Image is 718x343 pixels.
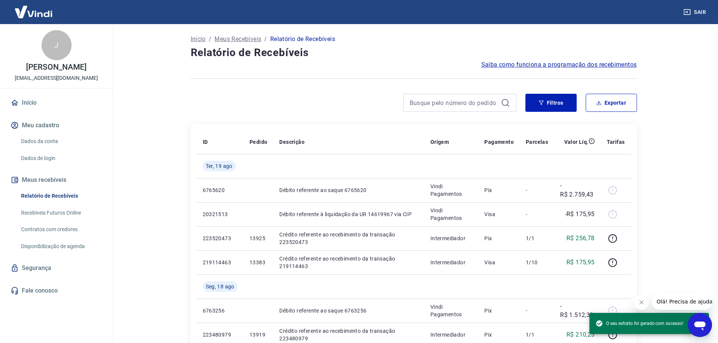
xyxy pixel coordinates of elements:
[566,258,595,267] p: R$ 175,95
[525,94,577,112] button: Filtros
[682,5,709,19] button: Sair
[279,327,418,342] p: Crédito referente ao recebimento da transação 223480979
[203,235,237,242] p: 223520473
[566,234,595,243] p: R$ 256,78
[18,151,104,166] a: Dados de login
[9,260,104,276] a: Segurança
[430,303,473,318] p: Vindi Pagamentos
[560,302,594,320] p: -R$ 1.512,38
[652,293,712,310] iframe: Mensagem da empresa
[586,94,637,112] button: Exportar
[430,331,473,338] p: Intermediador
[526,307,548,314] p: -
[18,239,104,254] a: Disponibilização de agenda
[484,138,514,146] p: Pagamento
[18,222,104,237] a: Contratos com credores
[203,138,208,146] p: ID
[607,138,625,146] p: Tarifas
[18,188,104,204] a: Relatório de Recebíveis
[203,210,237,218] p: 20321513
[481,60,637,69] a: Saiba como funciona a programação dos recebimentos
[9,95,104,111] a: Início
[203,331,237,338] p: 223480979
[9,172,104,188] button: Meus recebíveis
[279,255,418,270] p: Crédito referente ao recebimento da transação 219114463
[18,134,104,149] a: Dados da conta
[203,307,237,314] p: 6763256
[9,117,104,134] button: Meu cadastro
[484,210,514,218] p: Visa
[430,183,473,198] p: Vindi Pagamentos
[526,331,548,338] p: 1/1
[15,74,98,82] p: [EMAIL_ADDRESS][DOMAIN_NAME]
[526,138,548,146] p: Parcelas
[250,235,267,242] p: 13925
[250,138,267,146] p: Pedido
[203,186,237,194] p: 6765620
[203,259,237,266] p: 219114463
[9,282,104,299] a: Fale conosco
[484,307,514,314] p: Pix
[430,259,473,266] p: Intermediador
[484,259,514,266] p: Visa
[214,35,261,44] a: Meus Recebíveis
[250,331,267,338] p: 13919
[430,207,473,222] p: Vindi Pagamentos
[209,35,211,44] p: /
[430,138,449,146] p: Origem
[279,307,418,314] p: Débito referente ao saque 6763256
[484,331,514,338] p: Pix
[206,162,233,170] span: Ter, 19 ago
[410,97,498,108] input: Busque pelo número do pedido
[560,181,594,199] p: -R$ 2.759,43
[26,63,86,71] p: [PERSON_NAME]
[191,45,637,60] h4: Relatório de Recebíveis
[5,5,63,11] span: Olá! Precisa de ajuda?
[565,210,595,219] p: -R$ 175,95
[526,186,548,194] p: -
[430,235,473,242] p: Intermediador
[250,259,267,266] p: 13383
[270,35,335,44] p: Relatório de Recebíveis
[564,138,589,146] p: Valor Líq.
[566,330,595,339] p: R$ 210,25
[191,35,206,44] a: Início
[526,259,548,266] p: 1/10
[264,35,267,44] p: /
[279,138,305,146] p: Descrição
[526,235,548,242] p: 1/1
[279,231,418,246] p: Crédito referente ao recebimento da transação 223520473
[41,30,72,60] div: J
[206,283,234,290] span: Seg, 18 ago
[526,210,548,218] p: -
[484,186,514,194] p: Pix
[9,0,58,23] img: Vindi
[18,205,104,221] a: Recebíveis Futuros Online
[634,295,649,310] iframe: Fechar mensagem
[279,210,418,218] p: Débito referente à liquidação da UR 14619967 via CIP
[688,313,712,337] iframe: Botão para abrir a janela de mensagens
[596,320,683,327] span: O seu extrato foi gerado com sucesso!
[279,186,418,194] p: Débito referente ao saque 6765620
[484,235,514,242] p: Pix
